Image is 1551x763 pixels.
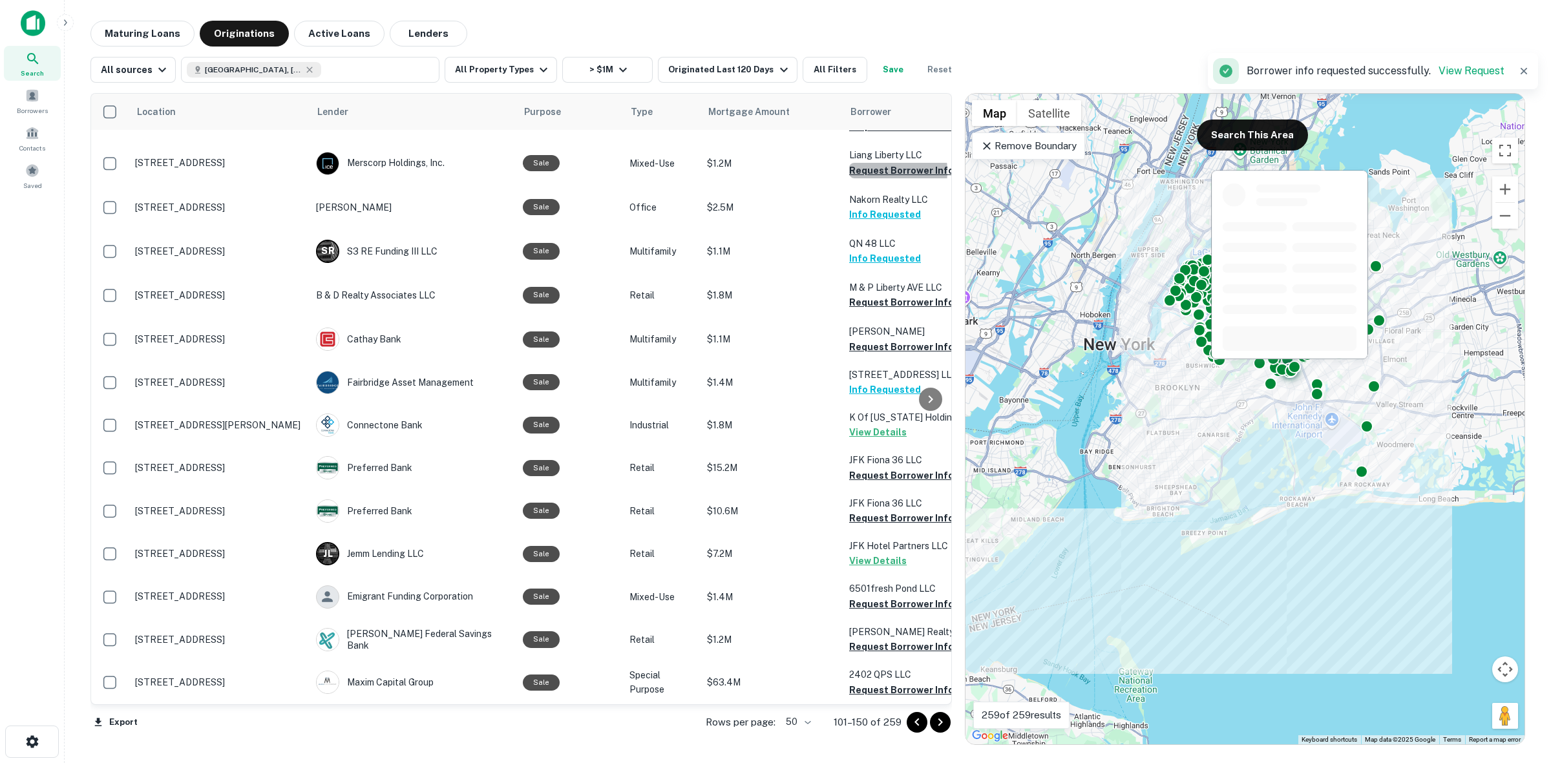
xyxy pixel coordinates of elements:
p: Office [629,200,694,214]
p: Retail [629,288,694,302]
p: B & D Realty Associates LLC [316,288,510,302]
div: Maxim Capital Group [316,671,510,694]
th: Lender [310,94,516,130]
div: Sale [523,546,560,562]
img: Google [969,727,1011,744]
p: Multifamily [629,244,694,258]
p: [PERSON_NAME] [316,200,510,214]
p: Special Purpose [629,668,694,696]
div: Originated Last 120 Days [668,62,791,78]
a: View Request [1439,65,1504,77]
p: $1.2M [707,156,836,171]
button: View Details [849,424,907,440]
button: Request Borrower Info [849,510,954,526]
img: picture [317,414,339,436]
button: Search This Area [1197,120,1308,151]
button: Originations [200,21,289,47]
button: Zoom out [1492,203,1518,229]
button: Request Borrower Info [849,639,954,654]
p: $15.2M [707,461,836,475]
div: Sale [523,417,560,433]
p: [STREET_ADDRESS] [135,333,303,345]
img: picture [317,671,339,693]
img: capitalize-icon.png [21,10,45,36]
button: Request Borrower Info [849,295,954,310]
p: [STREET_ADDRESS] [135,634,303,645]
p: Multifamily [629,375,694,390]
p: K Of [US_STATE] Holding LLC [849,410,978,424]
button: Go to previous page [907,712,927,733]
span: Borrower [850,104,891,120]
div: Chat Widget [1486,660,1551,722]
button: Request Borrower Info [849,163,954,178]
button: [GEOGRAPHIC_DATA], [GEOGRAPHIC_DATA], [GEOGRAPHIC_DATA] [181,57,439,83]
span: [GEOGRAPHIC_DATA], [GEOGRAPHIC_DATA], [GEOGRAPHIC_DATA] [205,64,302,76]
button: Zoom in [1492,176,1518,202]
button: View Details [849,553,907,569]
div: Borrowers [4,83,61,118]
div: Emigrant Funding Corporation [316,585,510,609]
button: Request Borrower Info [849,339,954,355]
p: $63.4M [707,675,836,689]
img: picture [317,328,339,350]
span: Saved [23,180,42,191]
div: Cathay Bank [316,328,510,351]
p: [STREET_ADDRESS] [135,289,303,301]
button: Info Requested [849,207,921,222]
th: Purpose [516,94,623,130]
p: $2.5M [707,200,836,214]
div: Sale [523,674,560,691]
p: [STREET_ADDRESS] [135,462,303,474]
div: 0 0 [965,94,1525,744]
p: $7.2M [707,547,836,561]
span: Purpose [524,104,578,120]
button: > $1M [562,57,653,83]
div: Fairbridge Asset Management [316,371,510,394]
p: M & P Liberty AVE LLC [849,280,978,295]
div: Preferred Bank [316,499,510,523]
p: $1.8M [707,418,836,432]
p: [STREET_ADDRESS][PERSON_NAME] [135,419,303,431]
button: Show street map [972,100,1017,126]
p: Rows per page: [706,715,775,730]
button: Save your search to get updates of matches that match your search criteria. [872,57,914,83]
button: All Property Types [445,57,557,83]
p: Retail [629,504,694,518]
p: $1.4M [707,590,836,604]
p: [STREET_ADDRESS] [135,202,303,213]
button: All sources [90,57,176,83]
img: picture [317,152,339,174]
a: Terms (opens in new tab) [1443,736,1461,743]
p: $10.6M [707,504,836,518]
div: Jemm Lending LLC [316,542,510,565]
div: S3 RE Funding III LLC [316,240,510,263]
button: Lenders [390,21,467,47]
a: Search [4,46,61,81]
button: All Filters [803,57,867,83]
p: Borrower info requested successfully. [1247,63,1504,79]
th: Mortgage Amount [701,94,843,130]
p: $1.8M [707,288,836,302]
a: Saved [4,158,61,193]
p: 2402 QPS LLC [849,667,978,682]
div: Connectone Bank [316,413,510,437]
div: Sale [523,503,560,519]
img: picture [317,500,339,522]
p: JFK Fiona 36 LLC [849,496,978,510]
span: Mortgage Amount [708,104,807,120]
p: Liang Liberty LLC [849,148,978,162]
button: Map camera controls [1492,656,1518,682]
th: Borrower [843,94,985,130]
button: Reset [919,57,960,83]
span: Location [136,104,193,120]
div: Sale [523,460,560,476]
div: Sale [523,589,560,605]
p: $1.2M [707,632,836,647]
p: 6501fresh Pond LLC [849,581,978,596]
p: Retail [629,632,694,647]
button: Keyboard shortcuts [1302,735,1357,744]
div: Preferred Bank [316,456,510,479]
p: [STREET_ADDRESS] [135,377,303,388]
span: Lender [317,104,348,120]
